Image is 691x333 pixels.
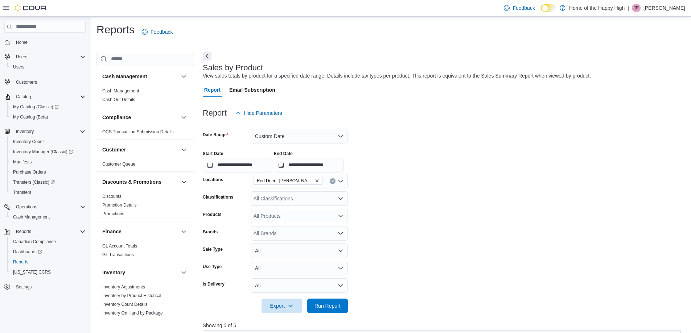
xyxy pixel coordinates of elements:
[1,76,89,87] button: Customers
[7,167,89,177] button: Purchase Orders
[102,293,161,299] span: Inventory by Product Historical
[13,78,40,87] a: Customers
[13,227,86,236] span: Reports
[513,4,535,12] span: Feedback
[13,190,31,195] span: Transfers
[13,149,73,155] span: Inventory Manager (Classic)
[13,159,32,165] span: Manifests
[10,237,59,246] a: Canadian Compliance
[102,228,178,235] button: Finance
[338,213,344,219] button: Open list of options
[102,88,139,93] a: Cash Management
[102,193,122,199] span: Discounts
[251,243,348,258] button: All
[13,139,44,145] span: Inventory Count
[102,269,178,276] button: Inventory
[10,113,51,121] a: My Catalog (Beta)
[7,177,89,187] a: Transfers (Classic)
[7,267,89,277] button: [US_STATE] CCRS
[13,77,86,86] span: Customers
[7,102,89,112] a: My Catalog (Classic)
[7,187,89,197] button: Transfers
[13,38,86,47] span: Home
[10,258,31,266] a: Reports
[151,28,173,36] span: Feedback
[1,126,89,137] button: Inventory
[632,4,641,12] div: Jeremy Russell
[13,203,86,211] span: Operations
[13,282,86,291] span: Settings
[16,229,31,234] span: Reports
[257,177,313,184] span: Red Deer - [PERSON_NAME][GEOGRAPHIC_DATA] - Fire & Flower
[10,188,34,197] a: Transfers
[251,129,348,143] button: Custom Date
[180,227,188,236] button: Finance
[102,114,178,121] button: Compliance
[102,73,178,80] button: Cash Management
[96,242,194,262] div: Finance
[13,53,30,61] button: Users
[274,158,344,172] input: Press the down key to open a popover containing a calendar.
[634,4,639,12] span: JR
[13,64,24,70] span: Users
[13,127,86,136] span: Inventory
[102,97,135,103] span: Cash Out Details
[10,188,86,197] span: Transfers
[203,212,222,217] label: Products
[203,63,263,72] h3: Sales by Product
[16,54,27,60] span: Users
[262,299,302,313] button: Export
[1,92,89,102] button: Catalog
[7,62,89,72] button: Users
[102,269,125,276] h3: Inventory
[96,87,194,107] div: Cash Management
[13,38,30,47] a: Home
[10,268,54,276] a: [US_STATE] CCRS
[7,257,89,267] button: Reports
[307,299,348,313] button: Run Report
[7,247,89,257] a: Dashboards
[102,129,174,134] a: OCS Transaction Submission Details
[10,103,86,111] span: My Catalog (Classic)
[10,113,86,121] span: My Catalog (Beta)
[102,301,148,307] span: Inventory Count Details
[102,302,148,307] a: Inventory Count Details
[1,282,89,292] button: Settings
[16,284,32,290] span: Settings
[16,39,28,45] span: Home
[1,226,89,237] button: Reports
[203,109,227,117] h3: Report
[102,211,124,216] a: Promotions
[1,37,89,47] button: Home
[102,97,135,102] a: Cash Out Details
[13,104,59,110] span: My Catalog (Classic)
[7,112,89,122] button: My Catalog (Beta)
[102,146,126,153] h3: Customer
[203,132,229,138] label: Date Range
[203,72,591,80] div: View sales totals by product for a specified date range. Details include tax types per product. T...
[203,246,223,252] label: Sale Type
[13,114,48,120] span: My Catalog (Beta)
[13,249,42,255] span: Dashboards
[15,4,47,12] img: Cova
[102,146,178,153] button: Customer
[10,103,62,111] a: My Catalog (Classic)
[13,92,34,101] button: Catalog
[7,147,89,157] a: Inventory Manager (Classic)
[13,239,56,245] span: Canadian Compliance
[203,177,223,183] label: Locations
[10,213,86,221] span: Cash Management
[102,284,145,290] span: Inventory Adjustments
[102,178,161,186] h3: Discounts & Promotions
[13,127,37,136] button: Inventory
[204,83,221,97] span: Report
[338,178,344,184] button: Open list of options
[10,268,86,276] span: Washington CCRS
[10,237,86,246] span: Canadian Compliance
[203,322,686,329] p: Showing 5 of 5
[501,1,538,15] a: Feedback
[102,114,131,121] h3: Compliance
[4,34,86,311] nav: Complex example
